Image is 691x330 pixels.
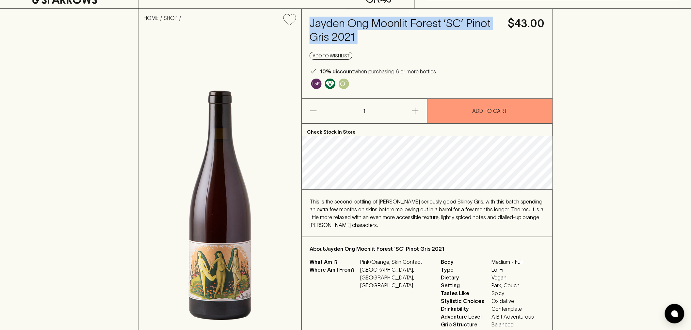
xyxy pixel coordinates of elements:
[441,321,490,328] span: Grip Structure
[281,11,299,28] button: Add to wishlist
[310,258,359,266] p: What Am I?
[473,107,507,115] p: ADD TO CART
[310,17,500,44] h4: Jayden Ong Moonlit Forest ‘SC’ Pinot Gris 2021
[310,245,545,253] p: About Jayden Ong Moonlit Forest ‘SC’ Pinot Gris 2021
[320,68,354,74] b: 10% discount
[492,305,545,313] span: Contemplate
[360,258,433,266] p: Pink/Orange, Skin Contact
[427,99,553,123] button: ADD TO CART
[339,79,349,89] img: Oxidative
[508,17,545,30] h4: $43.00
[311,79,322,89] img: Lo-Fi
[441,258,490,266] span: Body
[323,77,337,91] a: Made without the use of any animal products.
[310,266,359,289] p: Where Am I From?
[441,297,490,305] span: Stylistic Choices
[492,274,545,281] span: Vegan
[671,310,678,317] img: bubble-icon
[441,305,490,313] span: Drinkability
[310,77,323,91] a: Some may call it natural, others minimum intervention, either way, it’s hands off & maybe even a ...
[360,266,433,289] p: [GEOGRAPHIC_DATA], [GEOGRAPHIC_DATA], [GEOGRAPHIC_DATA]
[492,313,545,321] span: A Bit Adventurous
[441,266,490,274] span: Type
[320,67,436,75] p: when purchasing 6 or more bottles
[310,199,543,228] span: This is the second bottling of [PERSON_NAME] seriously good Skinsy Gris, with this batch spending...
[144,15,159,21] a: HOME
[492,321,545,328] span: Balanced
[310,52,352,60] button: Add to wishlist
[492,266,545,274] span: Lo-Fi
[441,313,490,321] span: Adventure Level
[492,281,545,289] span: Park, Couch
[441,281,490,289] span: Setting
[441,274,490,281] span: Dietary
[441,289,490,297] span: Tastes Like
[325,79,335,89] img: Vegan
[164,15,178,21] a: SHOP
[492,297,545,305] span: Oxidative
[492,289,545,297] span: Spicy
[357,99,372,123] p: 1
[337,77,351,91] a: Controlled exposure to oxygen, adding complexity and sometimes developed characteristics.
[492,258,545,266] span: Medium - Full
[302,124,553,136] p: Check Stock In Store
